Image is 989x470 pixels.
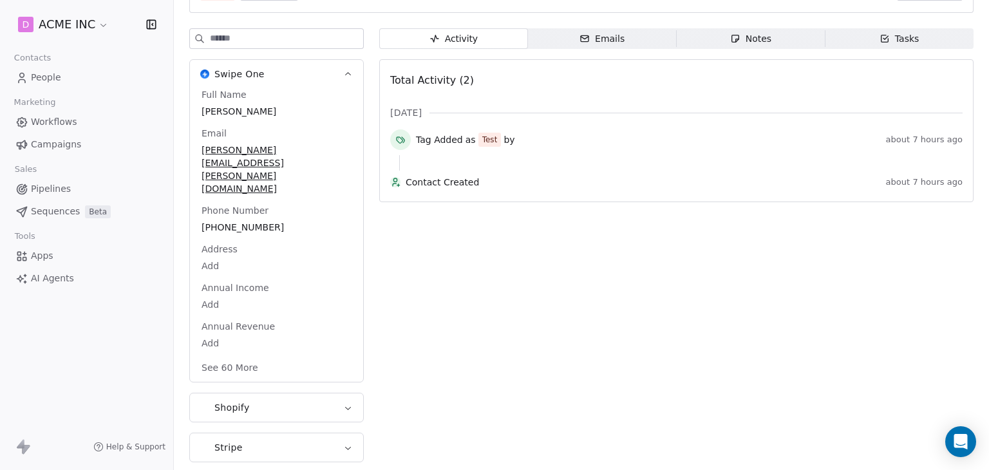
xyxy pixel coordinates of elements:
a: People [10,67,163,88]
div: Tasks [880,32,919,46]
span: Campaigns [31,138,81,151]
span: Add [202,337,352,350]
span: Email [199,127,229,140]
span: Tools [9,227,41,246]
img: Swipe One [200,70,209,79]
span: Annual Revenue [199,320,278,333]
span: Help & Support [106,442,165,452]
span: Apps [31,249,53,263]
span: as [466,133,476,146]
span: Add [202,259,352,272]
span: AI Agents [31,272,74,285]
button: Swipe OneSwipe One [190,60,363,88]
span: Annual Income [199,281,272,294]
img: Shopify [200,403,209,412]
a: Campaigns [10,134,163,155]
div: Open Intercom Messenger [945,426,976,457]
span: about 7 hours ago [886,135,963,145]
span: [PERSON_NAME][EMAIL_ADDRESS][PERSON_NAME][DOMAIN_NAME] [202,144,352,195]
a: Workflows [10,111,163,133]
span: Shopify [214,401,250,414]
span: Swipe One [214,68,265,80]
span: Sequences [31,205,80,218]
button: DACME INC [15,14,111,35]
a: Pipelines [10,178,163,200]
a: Apps [10,245,163,267]
span: Pipelines [31,182,71,196]
button: See 60 More [194,356,266,379]
span: by [504,133,514,146]
div: Notes [730,32,771,46]
span: Workflows [31,115,77,129]
button: StripeStripe [190,433,363,462]
span: Beta [85,205,111,218]
span: Contact Created [406,176,881,189]
span: Address [199,243,240,256]
a: Help & Support [93,442,165,452]
span: ACME INC [39,16,95,33]
div: Swipe OneSwipe One [190,88,363,382]
span: Contacts [8,48,57,68]
span: Stripe [214,441,243,454]
div: Test [482,134,498,146]
span: Marketing [8,93,61,112]
span: Tag Added [416,133,463,146]
span: People [31,71,61,84]
span: Add [202,298,352,311]
span: [DATE] [390,106,422,119]
span: Sales [9,160,42,179]
span: [PHONE_NUMBER] [202,221,352,234]
span: Phone Number [199,204,271,217]
a: SequencesBeta [10,201,163,222]
span: D [23,18,30,31]
img: Stripe [200,443,209,452]
span: Total Activity (2) [390,74,474,86]
a: AI Agents [10,268,163,289]
button: ShopifyShopify [190,393,363,422]
span: about 7 hours ago [886,177,963,187]
span: [PERSON_NAME] [202,105,352,118]
span: Full Name [199,88,249,101]
div: Emails [579,32,625,46]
